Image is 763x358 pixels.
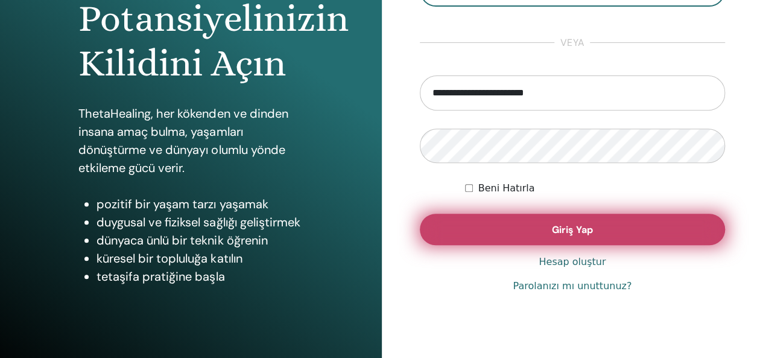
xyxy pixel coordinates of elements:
li: dünyaca ünlü bir teknik öğrenin [97,231,303,249]
li: tetaşifa pratiğine başla [97,267,303,286]
span: Giriş Yap [552,223,593,236]
li: küresel bir topluluğa katılın [97,249,303,267]
a: Hesap oluştur [539,255,606,269]
p: ThetaHealing, her kökenden ve dinden insana amaç bulma, yaşamları dönüştürme ve dünyayı olumlu yö... [78,104,303,177]
li: duygusal ve fiziksel sağlığı geliştirmek [97,213,303,231]
div: Keep me authenticated indefinitely or until I manually logout [465,181,725,196]
a: Parolanızı mı unuttunuz? [513,279,632,293]
li: pozitif bir yaşam tarzı yaşamak [97,195,303,213]
span: veya [554,36,590,50]
button: Giriş Yap [420,214,726,245]
label: Beni Hatırla [478,181,534,196]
